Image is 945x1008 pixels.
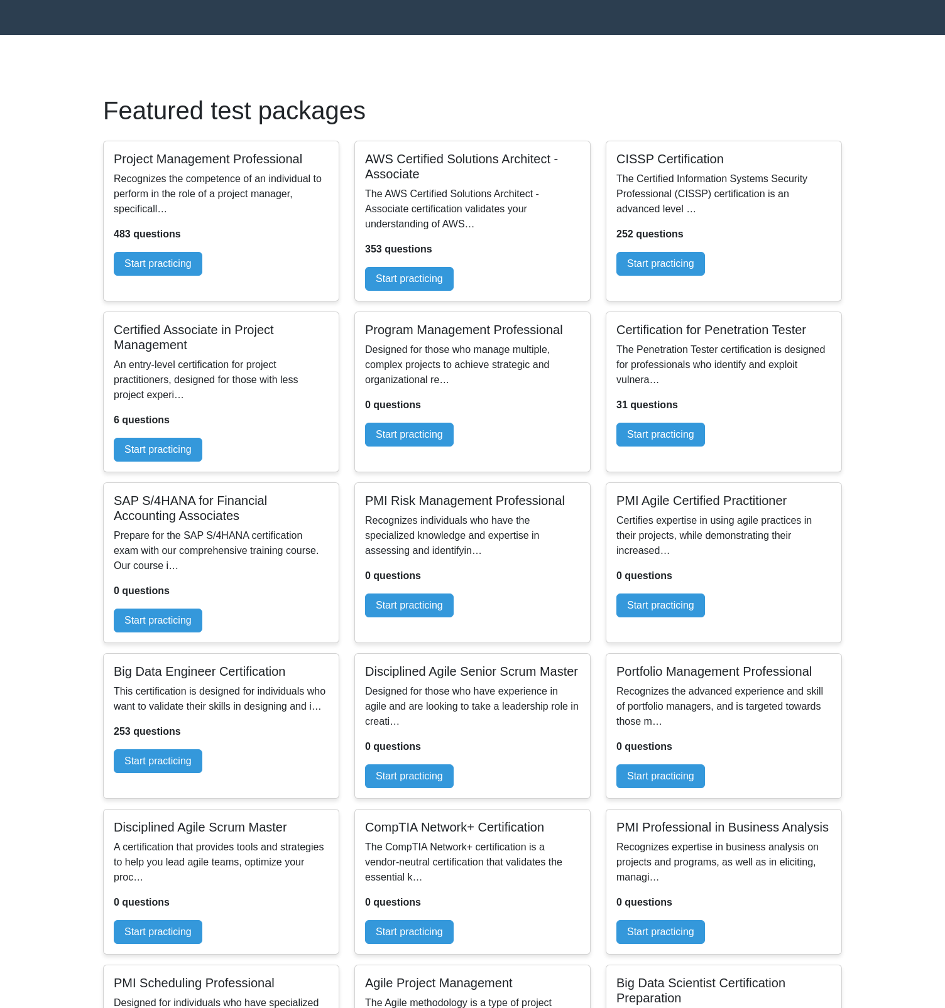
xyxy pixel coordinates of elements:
a: Start practicing [365,267,454,291]
a: Start practicing [616,593,705,617]
a: Start practicing [365,593,454,617]
a: Start practicing [114,438,202,462]
a: Start practicing [114,749,202,773]
a: Start practicing [616,920,705,944]
a: Start practicing [114,920,202,944]
a: Start practicing [365,920,454,944]
a: Start practicing [616,764,705,788]
a: Start practicing [616,252,705,276]
a: Start practicing [114,252,202,276]
a: Start practicing [365,764,454,788]
a: Start practicing [616,423,705,447]
a: Start practicing [114,609,202,632]
h1: Featured test packages [103,95,842,126]
a: Start practicing [365,423,454,447]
